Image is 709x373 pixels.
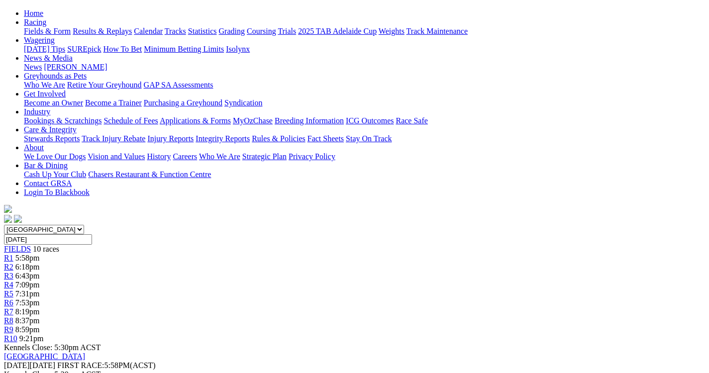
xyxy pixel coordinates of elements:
[24,107,50,116] a: Industry
[73,27,132,35] a: Results & Replays
[103,116,158,125] a: Schedule of Fees
[44,63,107,71] a: [PERSON_NAME]
[67,81,142,89] a: Retire Your Greyhound
[85,98,142,107] a: Become a Trainer
[219,27,245,35] a: Grading
[275,116,344,125] a: Breeding Information
[4,361,30,370] span: [DATE]
[4,254,13,262] a: R1
[15,280,40,289] span: 7:09pm
[199,152,240,161] a: Who We Are
[82,134,145,143] a: Track Injury Rebate
[24,18,46,26] a: Racing
[24,27,705,36] div: Racing
[4,352,85,361] a: [GEOGRAPHIC_DATA]
[15,298,40,307] span: 7:53pm
[57,361,104,370] span: FIRST RACE:
[24,36,55,44] a: Wagering
[103,45,142,53] a: How To Bet
[24,45,705,54] div: Wagering
[24,116,705,125] div: Industry
[4,289,13,298] a: R5
[4,316,13,325] a: R8
[160,116,231,125] a: Applications & Forms
[67,45,101,53] a: SUREpick
[24,72,87,80] a: Greyhounds as Pets
[307,134,344,143] a: Fact Sheets
[196,134,250,143] a: Integrity Reports
[24,134,705,143] div: Care & Integrity
[224,98,262,107] a: Syndication
[147,152,171,161] a: History
[4,298,13,307] span: R6
[24,143,44,152] a: About
[15,263,40,271] span: 6:18pm
[24,98,83,107] a: Become an Owner
[144,45,224,53] a: Minimum Betting Limits
[4,245,31,253] a: FIELDS
[24,27,71,35] a: Fields & Form
[144,81,213,89] a: GAP SA Assessments
[4,205,12,213] img: logo-grsa-white.png
[173,152,197,161] a: Careers
[24,81,65,89] a: Who We Are
[24,90,66,98] a: Get Involved
[147,134,194,143] a: Injury Reports
[88,152,145,161] a: Vision and Values
[165,27,186,35] a: Tracks
[24,63,705,72] div: News & Media
[24,125,77,134] a: Care & Integrity
[4,234,92,245] input: Select date
[24,152,86,161] a: We Love Our Dogs
[24,45,65,53] a: [DATE] Tips
[4,343,101,352] span: Kennels Close: 5:30pm ACST
[15,254,40,262] span: 5:58pm
[298,27,377,35] a: 2025 TAB Adelaide Cup
[4,325,13,334] a: R9
[24,116,101,125] a: Bookings & Scratchings
[406,27,468,35] a: Track Maintenance
[4,272,13,280] a: R3
[33,245,59,253] span: 10 races
[4,280,13,289] a: R4
[24,63,42,71] a: News
[15,307,40,316] span: 8:19pm
[15,325,40,334] span: 8:59pm
[346,134,392,143] a: Stay On Track
[24,134,80,143] a: Stewards Reports
[4,263,13,271] span: R2
[242,152,287,161] a: Strategic Plan
[134,27,163,35] a: Calendar
[15,289,40,298] span: 7:31pm
[19,334,44,343] span: 9:21pm
[252,134,305,143] a: Rules & Policies
[289,152,335,161] a: Privacy Policy
[233,116,273,125] a: MyOzChase
[4,307,13,316] a: R7
[188,27,217,35] a: Statistics
[24,54,73,62] a: News & Media
[24,81,705,90] div: Greyhounds as Pets
[4,215,12,223] img: facebook.svg
[346,116,394,125] a: ICG Outcomes
[247,27,276,35] a: Coursing
[4,361,55,370] span: [DATE]
[278,27,296,35] a: Trials
[24,9,43,17] a: Home
[4,334,17,343] a: R10
[24,98,705,107] div: Get Involved
[379,27,405,35] a: Weights
[15,316,40,325] span: 8:37pm
[15,272,40,280] span: 6:43pm
[24,170,86,179] a: Cash Up Your Club
[24,152,705,161] div: About
[14,215,22,223] img: twitter.svg
[24,161,68,170] a: Bar & Dining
